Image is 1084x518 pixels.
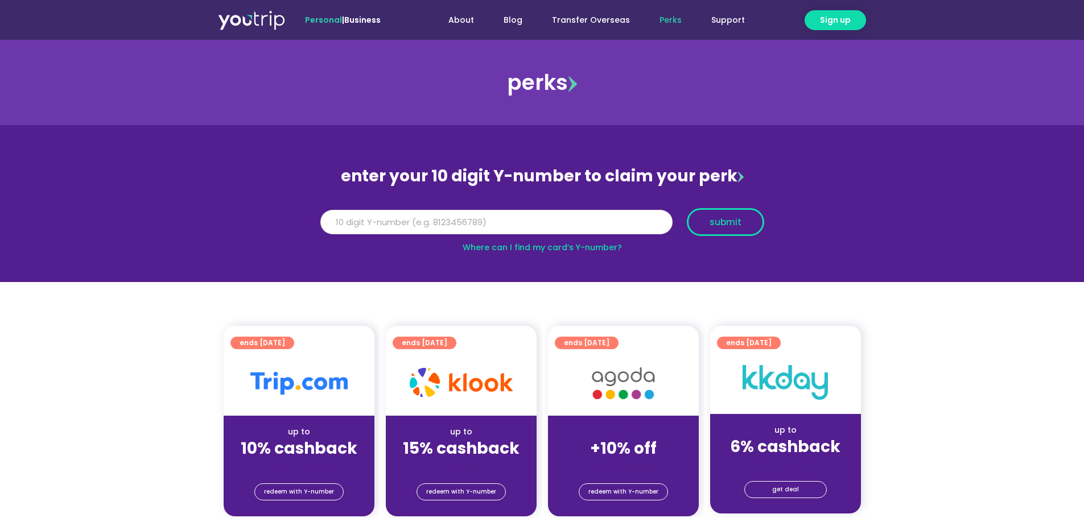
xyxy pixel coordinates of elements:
[555,337,619,349] a: ends [DATE]
[344,14,381,26] a: Business
[393,337,456,349] a: ends [DATE]
[564,337,609,349] span: ends [DATE]
[230,337,294,349] a: ends [DATE]
[240,337,285,349] span: ends [DATE]
[463,242,622,253] a: Where can I find my card’s Y-number?
[395,459,527,471] div: (for stays only)
[417,483,506,500] a: redeem with Y-number
[730,436,840,458] strong: 6% cashback
[588,484,658,500] span: redeem with Y-number
[744,481,827,498] a: get deal
[241,437,357,459] strong: 10% cashback
[489,10,537,31] a: Blog
[402,337,447,349] span: ends [DATE]
[315,161,770,191] div: enter your 10 digit Y-number to claim your perk
[233,426,365,438] div: up to
[696,10,760,31] a: Support
[557,459,690,471] div: (for stays only)
[687,208,764,236] button: submit
[772,482,799,498] span: get deal
[395,426,527,438] div: up to
[719,457,852,469] div: (for stays only)
[613,426,634,437] span: up to
[320,210,673,235] input: 10 digit Y-number (e.g. 8123456789)
[537,10,645,31] a: Transfer Overseas
[645,10,696,31] a: Perks
[403,437,520,459] strong: 15% cashback
[590,437,657,459] strong: +10% off
[434,10,489,31] a: About
[411,10,760,31] nav: Menu
[320,208,764,245] form: Y Number
[254,483,344,500] a: redeem with Y-number
[820,14,851,26] span: Sign up
[717,337,781,349] a: ends [DATE]
[710,218,741,226] span: submit
[426,484,496,500] span: redeem with Y-number
[726,337,772,349] span: ends [DATE]
[805,10,866,30] a: Sign up
[305,14,342,26] span: Personal
[579,483,668,500] a: redeem with Y-number
[233,459,365,471] div: (for stays only)
[305,14,381,26] span: |
[719,424,852,436] div: up to
[264,484,334,500] span: redeem with Y-number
